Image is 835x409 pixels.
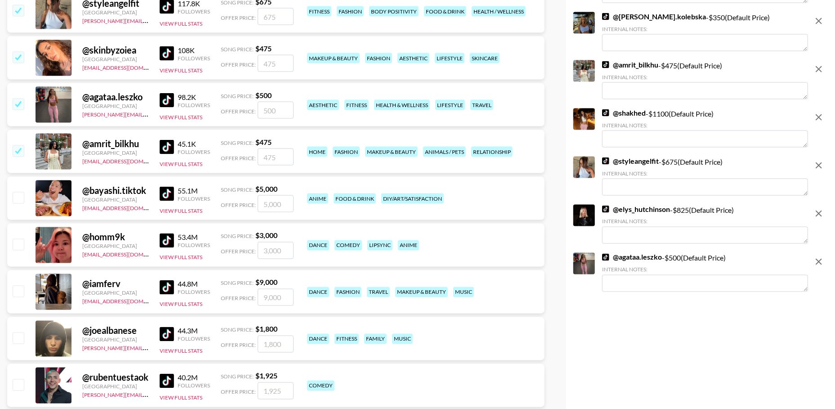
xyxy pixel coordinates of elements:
div: Followers [178,148,210,155]
a: @styleangelfit [602,157,659,166]
div: @ rubentuestaok [82,372,149,383]
div: @ joealbanese [82,325,149,337]
div: Followers [178,336,210,342]
button: View Full Stats [160,161,202,167]
div: Internal Notes: [602,74,808,81]
a: [EMAIL_ADDRESS][DOMAIN_NAME] [82,63,173,71]
strong: $ 475 [255,138,272,146]
div: food & drink [424,6,466,17]
a: @agataa.leszko [602,253,662,262]
div: Internal Notes: [602,170,808,177]
div: diy/art/satisfaction [381,193,444,204]
div: fitness [335,334,359,344]
div: - $ 675 (Default Price) [602,157,808,196]
span: Offer Price: [221,248,256,255]
span: Song Price: [221,186,254,193]
span: Song Price: [221,327,254,333]
div: [GEOGRAPHIC_DATA] [82,149,149,156]
img: TikTok [602,157,609,165]
div: @ homm9k [82,232,149,243]
input: 500 [258,102,294,119]
span: Song Price: [221,233,254,240]
span: Offer Price: [221,14,256,21]
div: @ agataa.leszko [82,91,149,103]
div: makeup & beauty [395,287,448,297]
div: [GEOGRAPHIC_DATA] [82,337,149,343]
strong: $ 475 [255,44,272,53]
div: Followers [178,242,210,249]
button: remove [810,60,828,78]
a: [EMAIL_ADDRESS][DOMAIN_NAME] [82,297,173,305]
div: Internal Notes: [602,122,808,129]
div: [GEOGRAPHIC_DATA] [82,196,149,203]
button: View Full Stats [160,20,202,27]
div: 44.3M [178,327,210,336]
div: health / wellness [472,6,526,17]
div: home [307,147,327,157]
div: 98.2K [178,93,210,102]
span: Offer Price: [221,61,256,68]
div: body positivity [369,6,419,17]
div: 53.4M [178,233,210,242]
a: @amrit_bilkhu [602,60,658,69]
div: 40.2M [178,373,210,382]
button: remove [810,205,828,223]
img: TikTok [602,254,609,261]
strong: $ 9,000 [255,278,277,287]
a: @[PERSON_NAME].kolebska [602,12,706,21]
div: 44.8M [178,280,210,289]
a: [EMAIL_ADDRESS][DOMAIN_NAME] [82,250,173,258]
div: @ bayashi.tiktok [82,185,149,196]
div: music [392,334,413,344]
div: travel [367,287,390,297]
div: @ iamferv [82,279,149,290]
div: [GEOGRAPHIC_DATA] [82,9,149,16]
div: fashion [337,6,364,17]
button: remove [810,253,828,271]
div: [GEOGRAPHIC_DATA] [82,103,149,109]
input: 475 [258,148,294,166]
div: makeup & beauty [365,147,418,157]
div: - $ 825 (Default Price) [602,205,808,244]
button: View Full Stats [160,395,202,401]
div: aesthetic [397,53,429,63]
span: Offer Price: [221,155,256,162]
div: fashion [365,53,392,63]
div: family [364,334,387,344]
div: Followers [178,102,210,108]
div: [GEOGRAPHIC_DATA] [82,56,149,63]
strong: $ 1,925 [255,372,277,380]
input: 1,800 [258,336,294,353]
img: TikTok [602,109,609,117]
div: @ amrit_bilkhu [82,138,149,149]
div: fashion [335,287,362,297]
div: aesthetic [307,100,339,110]
img: TikTok [160,234,174,248]
div: skincare [470,53,500,63]
strong: $ 5,000 [255,184,277,193]
div: Followers [178,382,210,389]
a: @elys_hutchinson [602,205,670,214]
span: Offer Price: [221,295,256,302]
div: animals / pets [423,147,466,157]
div: comedy [307,381,335,391]
div: relationship [471,147,513,157]
img: TikTok [602,61,609,68]
div: lifestyle [435,100,465,110]
button: View Full Stats [160,254,202,261]
a: [PERSON_NAME][EMAIL_ADDRESS][DOMAIN_NAME] [82,390,215,399]
span: Song Price: [221,93,254,99]
input: 9,000 [258,289,294,306]
button: View Full Stats [160,207,202,214]
div: [GEOGRAPHIC_DATA] [82,290,149,297]
img: TikTok [602,13,609,20]
a: [PERSON_NAME][EMAIL_ADDRESS][DOMAIN_NAME] [82,343,215,352]
div: Internal Notes: [602,218,808,225]
a: [EMAIL_ADDRESS][DOMAIN_NAME] [82,203,173,211]
img: TikTok [160,140,174,154]
span: Offer Price: [221,389,256,396]
button: remove [810,108,828,126]
strong: $ 3,000 [255,231,277,240]
div: - $ 350 (Default Price) [602,12,808,51]
img: TikTok [160,280,174,295]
